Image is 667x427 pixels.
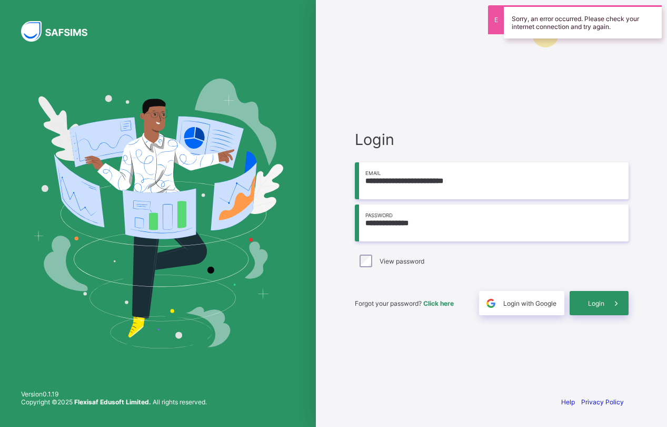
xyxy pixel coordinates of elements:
strong: Flexisaf Edusoft Limited. [74,398,151,406]
a: Help [561,398,575,406]
div: Sorry, an error occurred. Please check your internet connection and try again. [504,5,662,38]
span: Login [588,299,604,307]
span: Login with Google [503,299,556,307]
a: Click here [423,299,454,307]
label: View password [380,257,424,265]
img: google.396cfc9801f0270233282035f929180a.svg [485,297,497,309]
span: Version 0.1.19 [21,390,207,398]
span: Forgot your password? [355,299,454,307]
span: Copyright © 2025 All rights reserved. [21,398,207,406]
img: Hero Image [33,79,283,348]
img: SAFSIMS Logo [21,21,100,42]
span: Login [355,130,629,149]
a: Privacy Policy [581,398,624,406]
